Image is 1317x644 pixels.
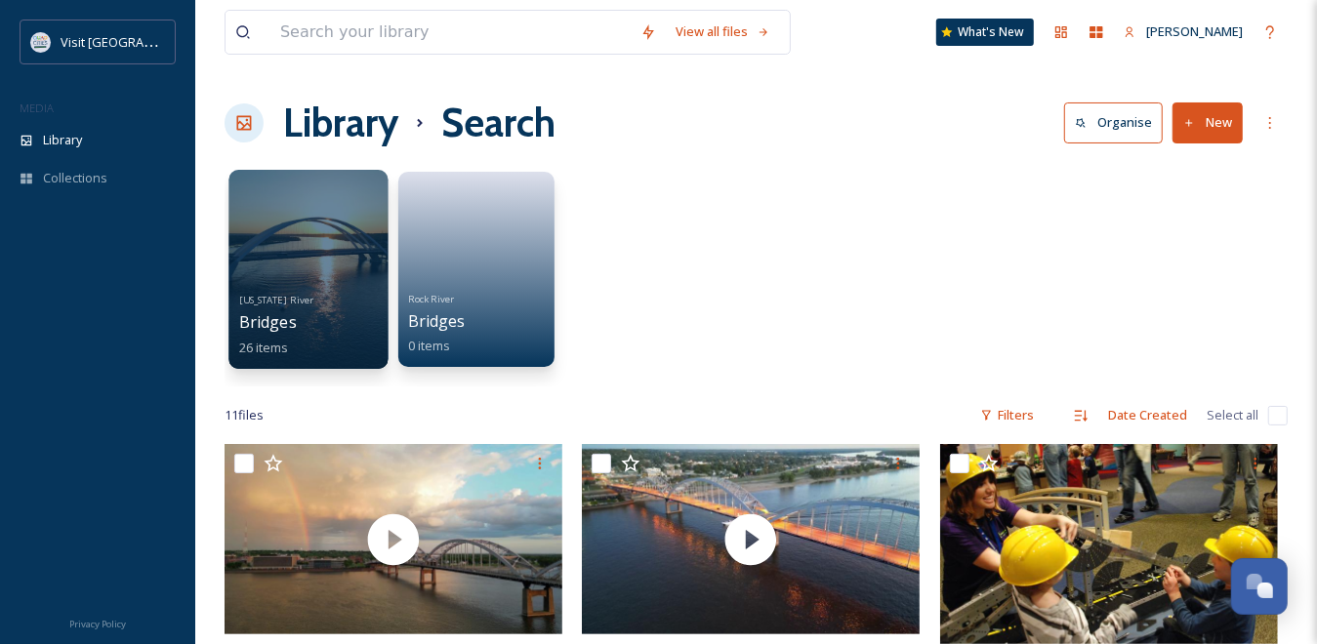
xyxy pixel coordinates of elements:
[239,311,297,333] span: Bridges
[1231,558,1288,615] button: Open Chat
[1064,102,1163,142] button: Organise
[69,618,126,630] span: Privacy Policy
[43,169,107,187] span: Collections
[31,32,51,52] img: QCCVB_VISIT_vert_logo_4c_tagline_122019.svg
[582,444,920,634] img: thumbnail
[936,19,1034,46] a: What's New
[666,13,780,51] a: View all files
[408,310,465,332] span: Bridges
[43,131,82,149] span: Library
[1146,22,1243,40] span: [PERSON_NAME]
[239,293,314,305] span: [US_STATE] River
[239,288,314,355] a: [US_STATE] RiverBridges26 items
[1098,396,1197,434] div: Date Created
[408,337,450,354] span: 0 items
[239,338,289,355] span: 26 items
[20,101,54,115] span: MEDIA
[283,94,398,152] a: Library
[69,611,126,634] a: Privacy Policy
[408,293,454,305] span: Rock River
[225,406,264,424] span: 11 file s
[441,94,556,152] h1: Search
[225,444,562,634] img: thumbnail
[1114,13,1253,51] a: [PERSON_NAME]
[970,396,1044,434] div: Filters
[408,288,465,354] a: Rock RiverBridges0 items
[270,11,631,54] input: Search your library
[1207,406,1258,424] span: Select all
[61,32,212,51] span: Visit [GEOGRAPHIC_DATA]
[1173,102,1243,142] button: New
[1064,102,1173,142] a: Organise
